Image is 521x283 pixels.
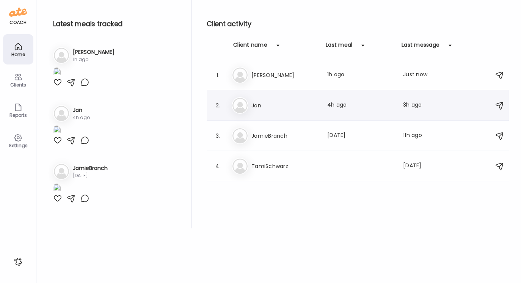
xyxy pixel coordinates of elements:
[251,162,318,171] h3: TamiSchwarz
[213,71,223,80] div: 1.
[327,71,394,80] div: 1h ago
[73,48,115,56] h3: [PERSON_NAME]
[213,162,223,171] div: 4.
[5,113,32,118] div: Reports
[5,143,32,148] div: Settings
[232,128,248,143] img: bg-avatar-default.svg
[213,131,223,140] div: 3.
[53,18,179,30] h2: Latest meals tracked
[327,131,394,140] div: [DATE]
[232,159,248,174] img: bg-avatar-default.svg
[54,48,69,63] img: bg-avatar-default.svg
[73,56,115,63] div: 1h ago
[5,82,32,87] div: Clients
[54,106,69,121] img: bg-avatar-default.svg
[54,164,69,179] img: bg-avatar-default.svg
[232,98,248,113] img: bg-avatar-default.svg
[53,126,61,136] img: images%2FgxsDnAh2j9WNQYhcT5jOtutxUNC2%2FqYe48qzwmXMQBrl8ihf7%2FHAIEuNc3EqLRaBzuVTFh_1080
[251,71,318,80] h3: [PERSON_NAME]
[232,68,248,83] img: bg-avatar-default.svg
[403,101,433,110] div: 3h ago
[5,52,32,57] div: Home
[251,131,318,140] h3: JamieBranch
[403,162,433,171] div: [DATE]
[327,101,394,110] div: 4h ago
[73,172,108,179] div: [DATE]
[213,101,223,110] div: 2.
[53,68,61,78] img: images%2F34M9xvfC7VOFbuVuzn79gX2qEI22%2F7kxQQbdkfCrFhd5EoraA%2FA5EgqgcMV00h7f61lJDe_1080
[9,6,27,18] img: ate
[251,101,318,110] h3: Jan
[9,19,27,26] div: coach
[73,164,108,172] h3: JamieBranch
[207,18,509,30] h2: Client activity
[73,114,90,121] div: 4h ago
[326,41,352,53] div: Last meal
[402,41,439,53] div: Last message
[403,131,433,140] div: 11h ago
[403,71,433,80] div: Just now
[233,41,267,53] div: Client name
[53,184,61,194] img: images%2FXImTVQBs16eZqGQ4AKMzePIDoFr2%2Fv4BzdVf0LkiG8IUrWa5l%2FJN8mV10JXwwzb15rJvz8_1080
[73,106,90,114] h3: Jan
